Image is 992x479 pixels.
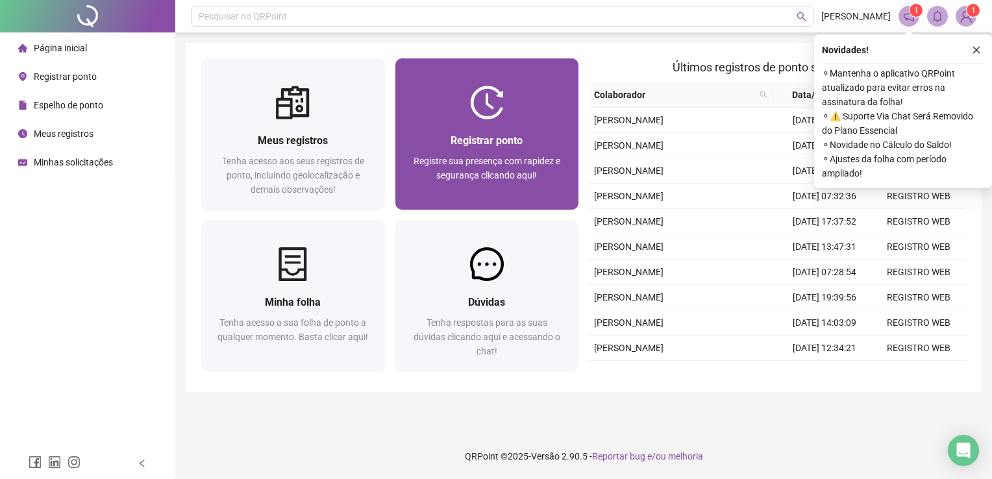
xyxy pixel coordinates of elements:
[822,152,984,180] span: ⚬ Ajustes da folha com período ampliado!
[68,456,81,469] span: instagram
[594,292,663,302] span: [PERSON_NAME]
[414,156,560,180] span: Registre sua presença com rapidez e segurança clicando aqui!
[778,361,872,386] td: [DATE] 07:16:14
[175,434,992,479] footer: QRPoint © 2025 - 2.90.5 -
[778,184,872,209] td: [DATE] 07:32:36
[932,10,943,22] span: bell
[872,260,966,285] td: REGISTRO WEB
[872,285,966,310] td: REGISTRO WEB
[34,43,87,53] span: Página inicial
[822,43,869,57] span: Novidades !
[594,241,663,252] span: [PERSON_NAME]
[451,134,523,147] span: Registrar ponto
[914,6,919,15] span: 1
[872,310,966,336] td: REGISTRO WEB
[138,459,147,468] span: left
[821,9,891,23] span: [PERSON_NAME]
[872,209,966,234] td: REGISTRO WEB
[972,45,981,55] span: close
[217,317,368,342] span: Tenha acesso a sua folha de ponto a qualquer momento. Basta clicar aqui!
[594,140,663,151] span: [PERSON_NAME]
[18,129,27,138] span: clock-circle
[872,336,966,361] td: REGISTRO WEB
[395,220,579,371] a: DúvidasTenha respostas para as suas dúvidas clicando aqui e acessando o chat!
[773,82,864,108] th: Data/Hora
[201,220,385,371] a: Minha folhaTenha acesso a sua folha de ponto a qualquer momento. Basta clicar aqui!
[778,310,872,336] td: [DATE] 14:03:09
[971,6,976,15] span: 1
[967,4,980,17] sup: Atualize o seu contato no menu Meus Dados
[778,108,872,133] td: [DATE] 17:23:35
[778,88,849,102] span: Data/Hora
[594,115,663,125] span: [PERSON_NAME]
[34,100,103,110] span: Espelho de ponto
[797,12,806,21] span: search
[18,101,27,110] span: file
[18,43,27,53] span: home
[18,158,27,167] span: schedule
[822,109,984,138] span: ⚬ ⚠️ Suporte Via Chat Será Removido do Plano Essencial
[258,134,328,147] span: Meus registros
[872,361,966,386] td: REGISTRO WEB
[594,267,663,277] span: [PERSON_NAME]
[594,191,663,201] span: [PERSON_NAME]
[468,296,505,308] span: Dúvidas
[48,456,61,469] span: linkedin
[395,58,579,210] a: Registrar pontoRegistre sua presença com rapidez e segurança clicando aqui!
[872,184,966,209] td: REGISTRO WEB
[872,234,966,260] td: REGISTRO WEB
[594,88,754,102] span: Colaborador
[956,6,976,26] img: 84078
[778,158,872,184] td: [DATE] 12:30:13
[822,66,984,109] span: ⚬ Mantenha o aplicativo QRPoint atualizado para evitar erros na assinatura da folha!
[531,451,560,461] span: Versão
[414,317,560,356] span: Tenha respostas para as suas dúvidas clicando aqui e acessando o chat!
[34,71,97,82] span: Registrar ponto
[594,343,663,353] span: [PERSON_NAME]
[948,435,979,466] div: Open Intercom Messenger
[594,317,663,328] span: [PERSON_NAME]
[592,451,703,461] span: Reportar bug e/ou melhoria
[778,285,872,310] td: [DATE] 19:39:56
[265,296,321,308] span: Minha folha
[778,133,872,158] td: [DATE] 13:36:41
[778,336,872,361] td: [DATE] 12:34:21
[903,10,915,22] span: notification
[778,209,872,234] td: [DATE] 17:37:52
[594,216,663,227] span: [PERSON_NAME]
[34,157,113,167] span: Minhas solicitações
[778,260,872,285] td: [DATE] 07:28:54
[673,60,882,74] span: Últimos registros de ponto sincronizados
[222,156,364,195] span: Tenha acesso aos seus registros de ponto, incluindo geolocalização e demais observações!
[910,4,923,17] sup: 1
[34,129,93,139] span: Meus registros
[201,58,385,210] a: Meus registrosTenha acesso aos seus registros de ponto, incluindo geolocalização e demais observa...
[760,91,767,99] span: search
[29,456,42,469] span: facebook
[594,166,663,176] span: [PERSON_NAME]
[18,72,27,81] span: environment
[778,234,872,260] td: [DATE] 13:47:31
[757,85,770,104] span: search
[822,138,984,152] span: ⚬ Novidade no Cálculo do Saldo!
